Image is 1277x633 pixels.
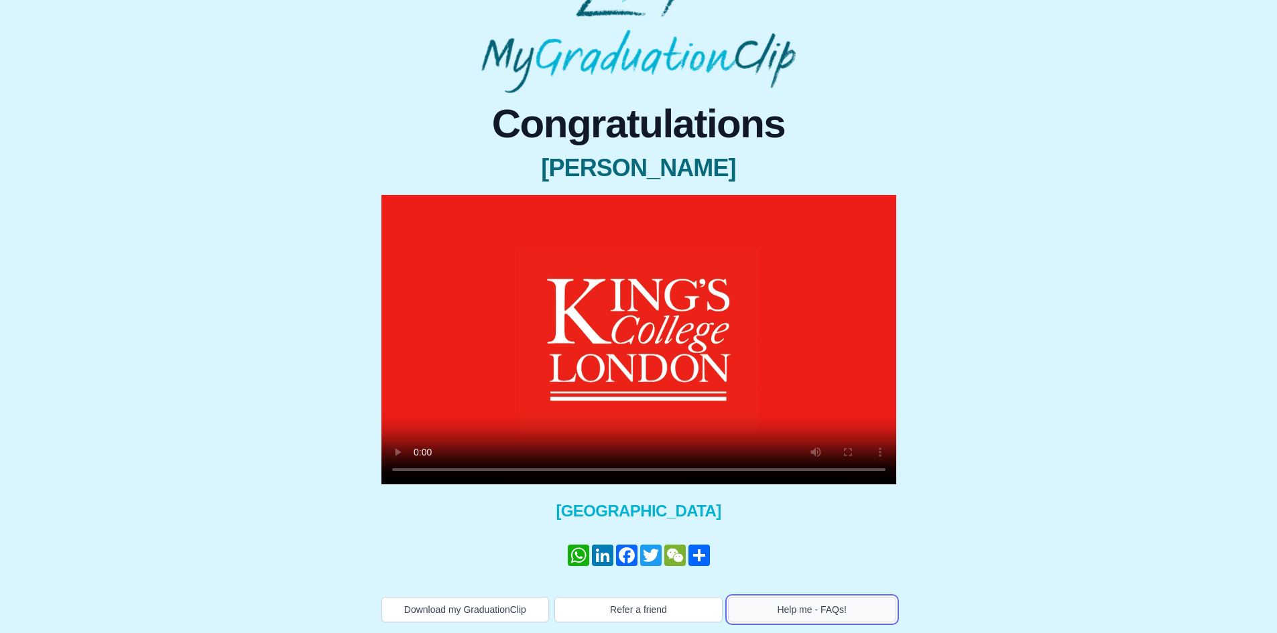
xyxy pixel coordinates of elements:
[687,545,711,566] a: Share
[639,545,663,566] a: Twitter
[566,545,591,566] a: WhatsApp
[591,545,615,566] a: LinkedIn
[381,104,896,144] span: Congratulations
[615,545,639,566] a: Facebook
[663,545,687,566] a: WeChat
[381,500,896,522] span: [GEOGRAPHIC_DATA]
[381,155,896,182] span: [PERSON_NAME]
[728,597,896,622] button: Help me - FAQs!
[381,597,550,622] button: Download my GraduationClip
[554,597,723,622] button: Refer a friend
